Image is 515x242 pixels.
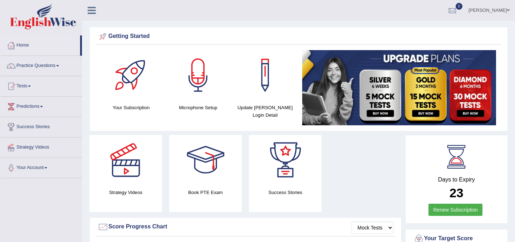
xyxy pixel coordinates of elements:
[0,158,82,176] a: Your Account
[413,176,500,183] h4: Days to Expiry
[0,97,82,115] a: Predictions
[0,76,82,94] a: Tests
[169,189,242,196] h4: Book PTE Exam
[0,137,82,155] a: Strategy Videos
[98,31,500,42] div: Getting Started
[428,204,482,216] a: Renew Subscription
[0,117,82,135] a: Success Stories
[98,222,393,232] div: Score Progress Chart
[168,104,228,111] h4: Microphone Setup
[101,104,161,111] h4: Your Subscription
[235,104,295,119] h4: Update [PERSON_NAME] Login Detail
[456,3,463,10] span: 0
[0,56,82,74] a: Practice Questions
[302,50,496,125] img: small5.jpg
[0,35,80,53] a: Home
[450,186,463,200] b: 23
[249,189,322,196] h4: Success Stories
[89,189,162,196] h4: Strategy Videos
